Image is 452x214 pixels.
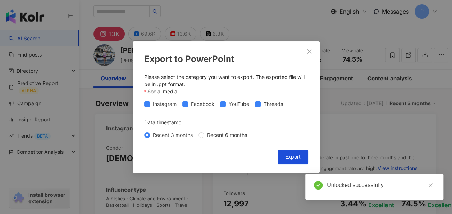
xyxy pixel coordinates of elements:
[144,88,182,95] label: Social media
[261,100,286,108] span: Threads
[285,154,301,160] span: Export
[144,53,308,65] div: Export to PowerPoint
[306,49,312,54] span: close
[314,181,323,190] span: check-circle
[428,183,433,188] span: close
[150,131,196,139] span: Recent 3 months
[150,100,179,108] span: Instagram
[302,44,316,59] button: Close
[144,73,308,88] div: Please select the category you want to export. The exported file will be in .ppt format.
[327,181,435,190] div: Unlocked successfully
[188,100,217,108] span: Facebook
[226,100,252,108] span: YouTube
[278,150,308,164] button: Export
[204,131,250,139] span: Recent 6 months
[144,119,187,126] label: Data timestamp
